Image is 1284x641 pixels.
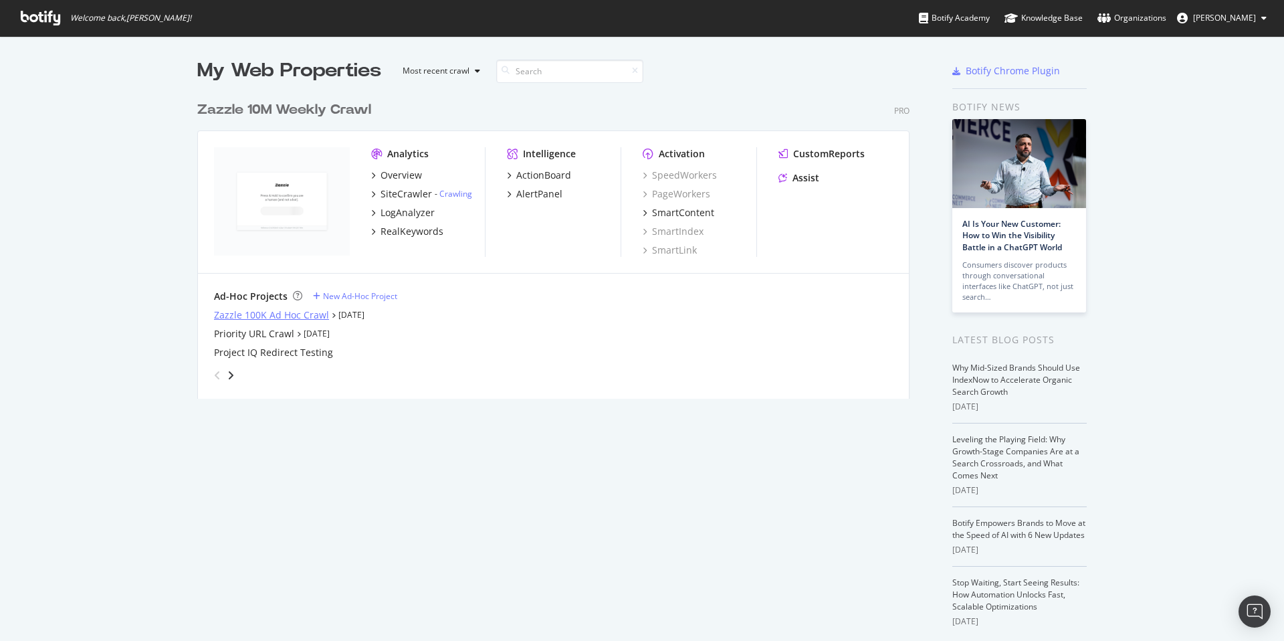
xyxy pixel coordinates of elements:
img: AI Is Your New Customer: How to Win the Visibility Battle in a ChatGPT World [952,119,1086,208]
div: [DATE] [952,484,1087,496]
a: CustomReports [778,147,865,161]
div: grid [197,84,920,399]
div: CustomReports [793,147,865,161]
a: SpeedWorkers [643,169,717,182]
a: Project IQ Redirect Testing [214,346,333,359]
div: Open Intercom Messenger [1239,596,1271,628]
a: Why Mid-Sized Brands Should Use IndexNow to Accelerate Organic Search Growth [952,362,1080,397]
img: zazzle.com [214,147,350,256]
div: Assist [792,171,819,185]
a: SmartLink [643,244,697,257]
div: Analytics [387,147,429,161]
div: Activation [659,147,705,161]
a: SiteCrawler- Crawling [371,187,472,201]
div: SiteCrawler [381,187,432,201]
a: SmartIndex [643,225,704,238]
a: Leveling the Playing Field: Why Growth-Stage Companies Are at a Search Crossroads, and What Comes... [952,434,1079,481]
a: Crawling [439,188,472,199]
div: Zazzle 10M Weekly Crawl [197,100,371,120]
a: Botify Chrome Plugin [952,64,1060,78]
div: Organizations [1097,11,1166,25]
div: Knowledge Base [1004,11,1083,25]
div: angle-left [209,365,226,386]
a: Overview [371,169,422,182]
button: Most recent crawl [392,60,486,82]
div: Overview [381,169,422,182]
a: RealKeywords [371,225,443,238]
div: My Web Properties [197,58,381,84]
div: Botify Chrome Plugin [966,64,1060,78]
input: Search [496,60,643,83]
div: ActionBoard [516,169,571,182]
a: Botify Empowers Brands to Move at the Speed of AI with 6 New Updates [952,517,1085,541]
div: New Ad-Hoc Project [323,290,397,302]
div: angle-right [226,369,235,382]
a: Zazzle 10M Weekly Crawl [197,100,377,120]
a: ActionBoard [507,169,571,182]
a: [DATE] [304,328,330,339]
div: LogAnalyzer [381,206,435,219]
button: [PERSON_NAME] [1166,7,1277,29]
div: AlertPanel [516,187,562,201]
a: [DATE] [338,309,364,320]
span: Colin Ma [1193,12,1256,23]
div: Latest Blog Posts [952,333,1087,347]
div: RealKeywords [381,225,443,238]
div: Pro [894,105,909,116]
a: AlertPanel [507,187,562,201]
div: [DATE] [952,544,1087,556]
div: Most recent crawl [403,67,469,75]
div: Intelligence [523,147,576,161]
a: New Ad-Hoc Project [313,290,397,302]
a: SmartContent [643,206,714,219]
a: Stop Waiting, Start Seeing Results: How Automation Unlocks Fast, Scalable Optimizations [952,577,1079,612]
a: Zazzle 100K Ad Hoc Crawl [214,308,329,322]
div: Botify Academy [919,11,990,25]
a: Priority URL Crawl [214,327,294,341]
a: LogAnalyzer [371,206,435,219]
span: Welcome back, [PERSON_NAME] ! [70,13,191,23]
a: Assist [778,171,819,185]
div: [DATE] [952,401,1087,413]
a: AI Is Your New Customer: How to Win the Visibility Battle in a ChatGPT World [962,218,1062,252]
div: [DATE] [952,616,1087,628]
div: - [435,188,472,199]
div: Consumers discover products through conversational interfaces like ChatGPT, not just search… [962,260,1076,302]
div: Botify news [952,100,1087,114]
a: PageWorkers [643,187,710,201]
div: Ad-Hoc Projects [214,290,288,303]
div: SmartContent [652,206,714,219]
